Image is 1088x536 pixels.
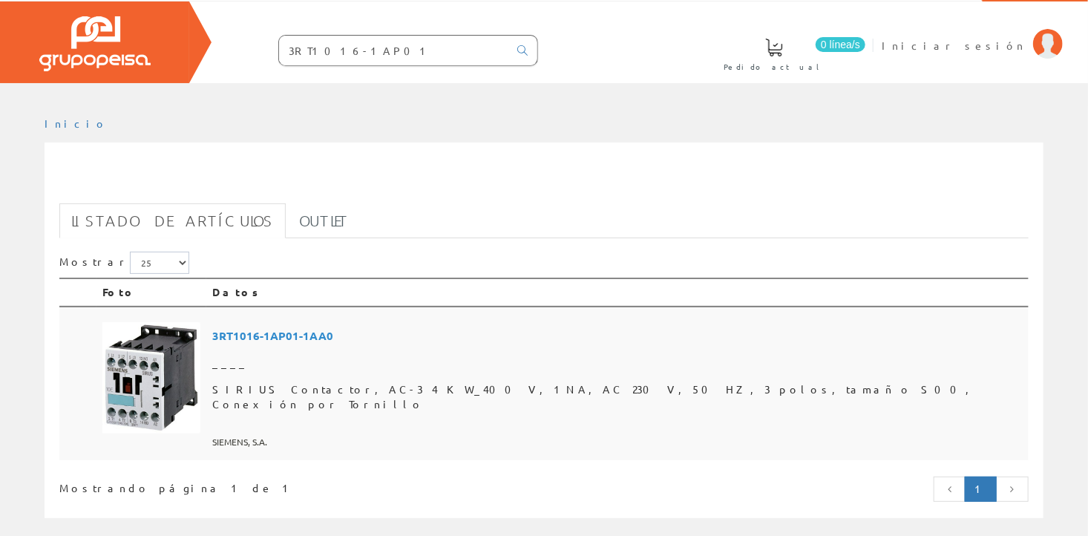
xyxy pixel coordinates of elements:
a: Página anterior [934,477,966,502]
th: Datos [206,278,1029,307]
a: Iniciar sesión [882,26,1063,40]
div: Mostrando página 1 de 1 [59,475,450,496]
a: Listado de artículos [59,203,286,238]
span: ____ [212,350,1023,376]
span: 3RT1016-1AP01-1AA0 [212,322,1023,350]
span: SIEMENS, S.A. [212,430,1023,454]
input: Buscar ... [279,36,508,65]
img: Grupo Peisa [39,16,151,71]
span: 0 línea/s [816,37,865,52]
span: Pedido actual [724,59,825,74]
label: Mostrar [59,252,189,274]
a: Página siguiente [996,477,1029,502]
a: Inicio [45,117,108,130]
img: Foto artículo SIRIUS Contactor, AC-3 4 KW_400 V, 1NA, AC 230 V, 50 HZ, 3 polos, tamaño S00, Conex... [102,322,200,434]
h1: 3RT1016-1AP01 [59,166,1029,196]
span: SIRIUS Contactor, AC-3 4 KW_400 V, 1NA, AC 230 V, 50 HZ, 3 polos, tamaño S00, Conexión por Tornillo [212,376,1023,418]
a: Página actual [965,477,997,502]
a: Outlet [287,203,361,238]
th: Foto [96,278,206,307]
span: Iniciar sesión [882,38,1026,53]
select: Mostrar [130,252,189,274]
